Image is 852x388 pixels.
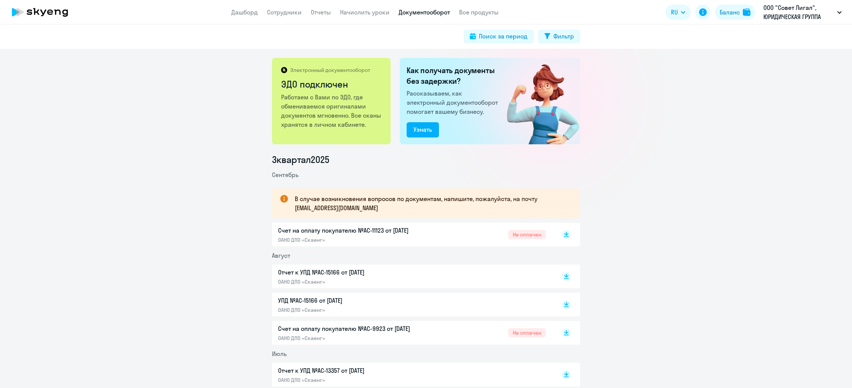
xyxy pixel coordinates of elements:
[272,171,299,179] span: Сентябрь
[281,93,383,129] p: Работаем с Вами по ЭДО, где обмениваемся оригиналами документов мгновенно. Все сканы хранятся в л...
[272,153,580,166] li: 3 квартал 2025
[340,8,389,16] a: Начислить уроки
[278,324,546,342] a: Счет на оплату покупателю №AC-9923 от [DATE]ОАНО ДПО «Скаенг»Не оплачен
[278,226,546,243] a: Счет на оплату покупателю №AC-11123 от [DATE]ОАНО ДПО «Скаенг»Не оплачен
[494,58,580,144] img: connected
[290,67,370,73] p: Электронный документооборот
[407,89,501,116] p: Рассказываем, как электронный документооборот помогает вашему бизнесу.
[278,226,438,235] p: Счет на оплату покупателю №AC-11123 от [DATE]
[508,328,546,337] span: Не оплачен
[278,377,438,383] p: ОАНО ДПО «Скаенг»
[278,268,438,277] p: Отчет к УПД №AC-15166 от [DATE]
[464,30,534,43] button: Поиск за период
[407,122,439,137] button: Узнать
[295,194,566,212] p: В случае возникновения вопросов по документам, напишите, пожалуйста, на почту [EMAIL_ADDRESS][DOM...
[278,366,546,383] a: Отчет к УПД №AC-13357 от [DATE]ОАНО ДПО «Скаенг»
[459,8,499,16] a: Все продукты
[720,8,740,17] div: Баланс
[407,65,501,86] h2: Как получать документы без задержки?
[278,335,438,342] p: ОАНО ДПО «Скаенг»
[278,307,438,313] p: ОАНО ДПО «Скаенг»
[278,236,438,243] p: ОАНО ДПО «Скаенг»
[538,30,580,43] button: Фильтр
[278,296,438,305] p: УПД №AC-15166 от [DATE]
[272,350,287,358] span: Июль
[508,230,546,239] span: Не оплачен
[278,268,546,285] a: Отчет к УПД №AC-15166 от [DATE]ОАНО ДПО «Скаенг»
[278,366,438,375] p: Отчет к УПД №AC-13357 от [DATE]
[743,8,750,16] img: balance
[479,32,528,41] div: Поиск за период
[760,3,846,21] button: ООО "Совет Лигал", ЮРИДИЧЕСКАЯ ГРУППА СОВЕТ, ООО
[715,5,755,20] button: Балансbalance
[311,8,331,16] a: Отчеты
[267,8,302,16] a: Сотрудники
[231,8,258,16] a: Дашборд
[278,296,546,313] a: УПД №AC-15166 от [DATE]ОАНО ДПО «Скаенг»
[671,8,678,17] span: RU
[763,3,834,21] p: ООО "Совет Лигал", ЮРИДИЧЕСКАЯ ГРУППА СОВЕТ, ООО
[553,32,574,41] div: Фильтр
[281,78,383,90] h2: ЭДО подключен
[413,125,432,134] div: Узнать
[278,324,438,333] p: Счет на оплату покупателю №AC-9923 от [DATE]
[272,252,290,259] span: Август
[399,8,450,16] a: Документооборот
[278,278,438,285] p: ОАНО ДПО «Скаенг»
[666,5,691,20] button: RU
